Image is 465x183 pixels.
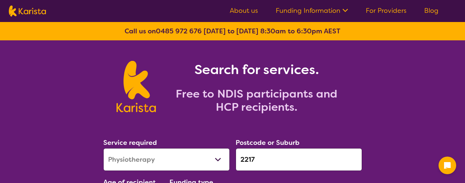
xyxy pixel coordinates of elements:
input: Type [236,148,362,171]
h2: Free to NDIS participants and HCP recipients. [165,87,348,114]
img: Karista logo [117,61,156,112]
a: Blog [424,6,439,15]
a: 0485 972 676 [156,27,202,36]
a: Funding Information [276,6,348,15]
a: About us [230,6,258,15]
b: Call us on [DATE] to [DATE] 8:30am to 6:30pm AEST [125,27,340,36]
a: For Providers [366,6,407,15]
label: Service required [103,138,157,147]
label: Postcode or Suburb [236,138,300,147]
img: Karista logo [9,6,46,17]
h1: Search for services. [165,61,348,78]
